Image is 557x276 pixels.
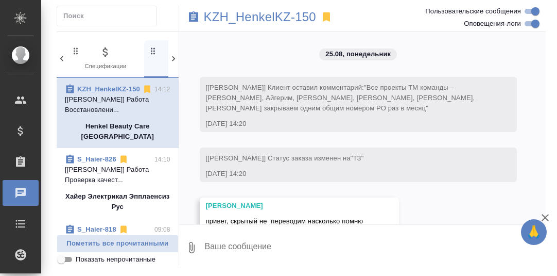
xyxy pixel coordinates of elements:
svg: Отписаться [142,84,152,94]
svg: Зажми и перетащи, чтобы поменять порядок вкладок [71,46,81,56]
span: [[PERSON_NAME]] Клиент оставил комментарий: [206,84,477,112]
svg: Отписаться [118,224,129,235]
span: Оповещения-логи [464,19,521,29]
p: 25.08, понедельник [325,49,391,59]
div: [DATE] 14:20 [206,119,481,129]
p: Henkel Beauty Care [GEOGRAPHIC_DATA] [65,121,170,142]
p: 14:10 [154,154,170,165]
button: Пометить все прочитанными [57,235,179,253]
span: Пользовательские сообщения [425,6,521,17]
button: 🙏 [521,219,547,245]
span: Пометить все прочитанными [62,238,173,250]
input: Поиск [63,9,156,23]
div: KZH_HenkelKZ-15014:12[[PERSON_NAME]] Работа Восстановлени...Henkel Beauty Care [GEOGRAPHIC_DATA] [57,78,179,148]
span: привет, скрытый не переводим насколько помню [206,217,363,225]
p: 09:08 [154,224,170,235]
span: "Все проекты ТМ команды – [PERSON_NAME], Айгерим, [PERSON_NAME], [PERSON_NAME], [PERSON_NAME], [P... [206,84,477,112]
span: [[PERSON_NAME]] Статус заказа изменен на [206,154,364,162]
p: Хайер Электрикал Эпплаенсиз Рус [65,191,170,212]
span: Показать непрочитанные [76,254,155,265]
div: [PERSON_NAME] [206,201,363,211]
a: S_Haier-818 [77,225,116,233]
a: S_Haier-826 [77,155,116,163]
svg: Отписаться [118,154,129,165]
svg: Зажми и перетащи, чтобы поменять порядок вкладок [148,46,158,56]
span: 🙏 [525,221,543,243]
span: Заказы [148,46,217,71]
a: KZH_HenkelKZ-150 [204,12,316,22]
div: [DATE] 14:20 [206,169,481,179]
span: "ТЗ" [351,154,364,162]
p: 14:12 [154,84,170,94]
p: [[PERSON_NAME]] Работа Проверка качест... [65,165,170,185]
a: KZH_HenkelKZ-150 [77,85,140,93]
span: Спецификации [71,46,140,71]
div: S_Haier-82614:10[[PERSON_NAME]] Работа Проверка качест...Хайер Электрикал Эпплаенсиз Рус [57,148,179,218]
p: [[PERSON_NAME]] Работа Восстановлени... [65,94,170,115]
